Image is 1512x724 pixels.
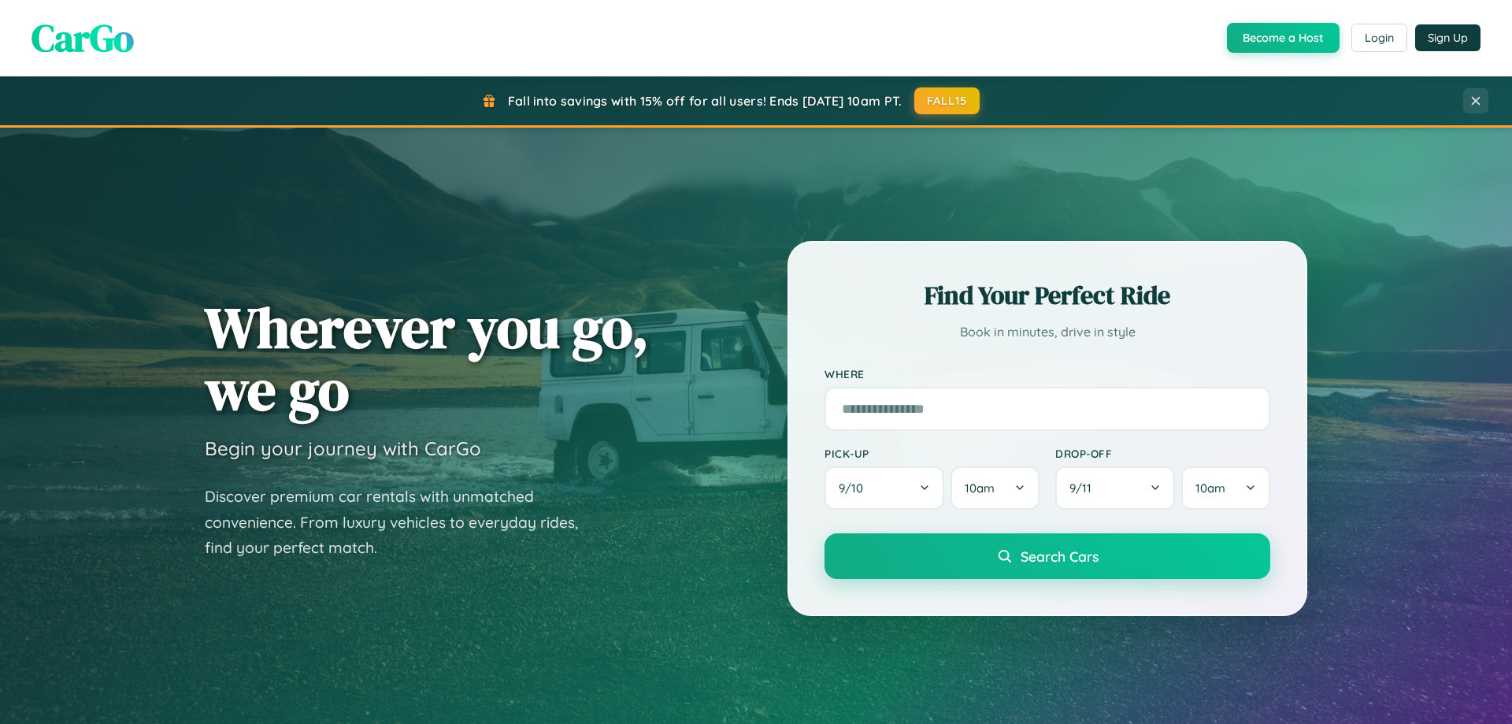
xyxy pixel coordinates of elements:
[1069,481,1099,496] span: 9 / 11
[825,447,1039,460] label: Pick-up
[1055,447,1270,460] label: Drop-off
[1181,466,1270,510] button: 10am
[1351,24,1407,52] button: Login
[205,436,481,460] h3: Begin your journey with CarGo
[965,481,995,496] span: 10am
[914,87,980,114] button: FALL15
[825,533,1270,579] button: Search Cars
[1195,481,1225,496] span: 10am
[1021,548,1099,565] span: Search Cars
[825,321,1270,343] p: Book in minutes, drive in style
[951,466,1039,510] button: 10am
[1055,466,1175,510] button: 9/11
[825,367,1270,381] label: Where
[1415,24,1480,51] button: Sign Up
[508,93,902,109] span: Fall into savings with 15% off for all users! Ends [DATE] 10am PT.
[825,466,944,510] button: 9/10
[205,296,649,421] h1: Wherever you go, we go
[205,484,598,561] p: Discover premium car rentals with unmatched convenience. From luxury vehicles to everyday rides, ...
[31,12,134,64] span: CarGo
[825,278,1270,313] h2: Find Your Perfect Ride
[839,481,871,496] span: 9 / 10
[1227,23,1340,53] button: Become a Host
